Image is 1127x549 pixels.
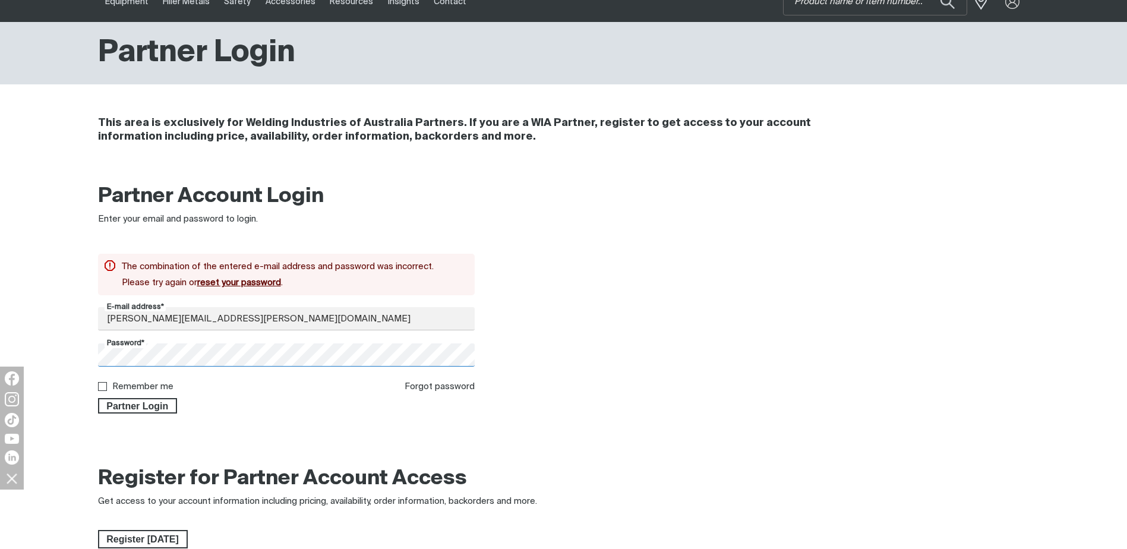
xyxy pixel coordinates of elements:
div: Enter your email and password to login. [98,213,475,226]
label: Remember me [112,382,173,391]
img: LinkedIn [5,450,19,465]
h2: Register for Partner Account Access [98,466,467,492]
img: TikTok [5,413,19,427]
div: The combination of the entered e-mail address and password was incorrect. Please try again or . [122,258,461,291]
h4: This area is exclusively for Welding Industries of Australia Partners. If you are a WIA Partner, ... [98,116,871,144]
img: Instagram [5,392,19,406]
h2: Partner Account Login [98,184,475,210]
a: Forgot password [405,382,475,391]
a: Register Today [98,530,188,549]
span: Get access to your account information including pricing, availability, order information, backor... [98,497,537,506]
img: Facebook [5,371,19,386]
h1: Partner Login [98,34,295,72]
img: hide socials [2,468,22,488]
img: YouTube [5,434,19,444]
span: Partner Login [99,398,176,414]
a: reset your password [197,278,281,287]
span: Register [DATE] [99,530,187,549]
button: Partner Login [98,398,178,414]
